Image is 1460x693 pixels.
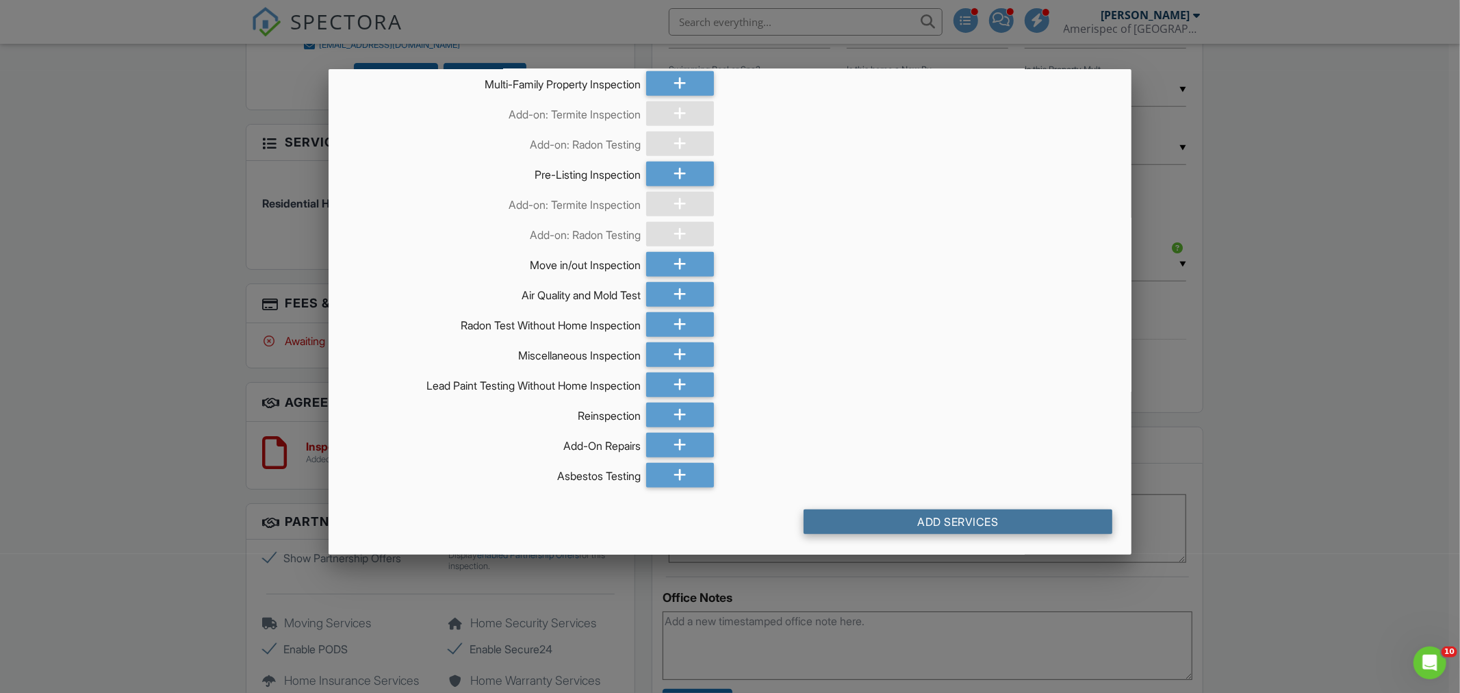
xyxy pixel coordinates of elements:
[348,312,641,333] div: Radon Test Without Home Inspection
[348,403,641,423] div: Reinspection
[348,282,641,303] div: Air Quality and Mold Test
[804,509,1112,534] div: Add Services
[1442,646,1457,657] span: 10
[348,342,641,363] div: Miscellaneous Inspection
[348,71,641,92] div: Multi-Family Property Inspection
[1413,646,1446,679] iframe: Intercom live chat
[348,222,641,242] div: Add-on: Radon Testing
[348,373,641,393] div: Lead Paint Testing Without Home Inspection
[348,433,641,453] div: Add-On Repairs
[348,252,641,273] div: Move in/out Inspection
[348,162,641,182] div: Pre-Listing Inspection
[348,131,641,152] div: Add-on: Radon Testing
[348,101,641,122] div: Add-on: Termite Inspection
[348,463,641,483] div: Asbestos Testing
[348,192,641,212] div: Add-on: Termite Inspection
